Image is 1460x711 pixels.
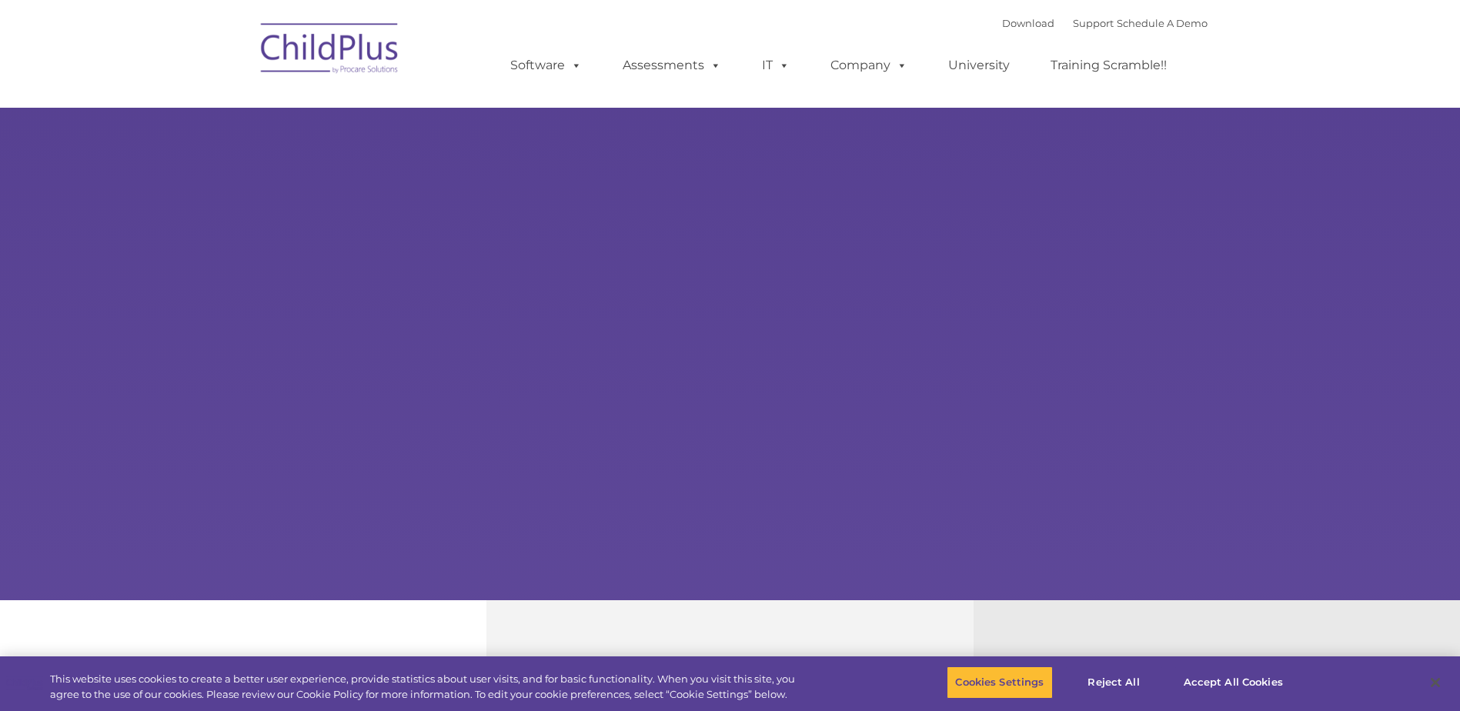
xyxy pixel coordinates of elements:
a: Assessments [607,50,737,81]
button: Cookies Settings [947,666,1052,699]
div: This website uses cookies to create a better user experience, provide statistics about user visit... [50,672,803,702]
a: Download [1002,17,1054,29]
a: Company [815,50,923,81]
a: Schedule A Demo [1117,17,1208,29]
a: IT [747,50,805,81]
button: Accept All Cookies [1175,666,1291,699]
img: ChildPlus by Procare Solutions [253,12,407,89]
a: Support [1073,17,1114,29]
font: | [1002,17,1208,29]
a: Software [495,50,597,81]
button: Reject All [1066,666,1162,699]
a: Training Scramble!! [1035,50,1182,81]
button: Close [1418,666,1452,699]
a: University [933,50,1025,81]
